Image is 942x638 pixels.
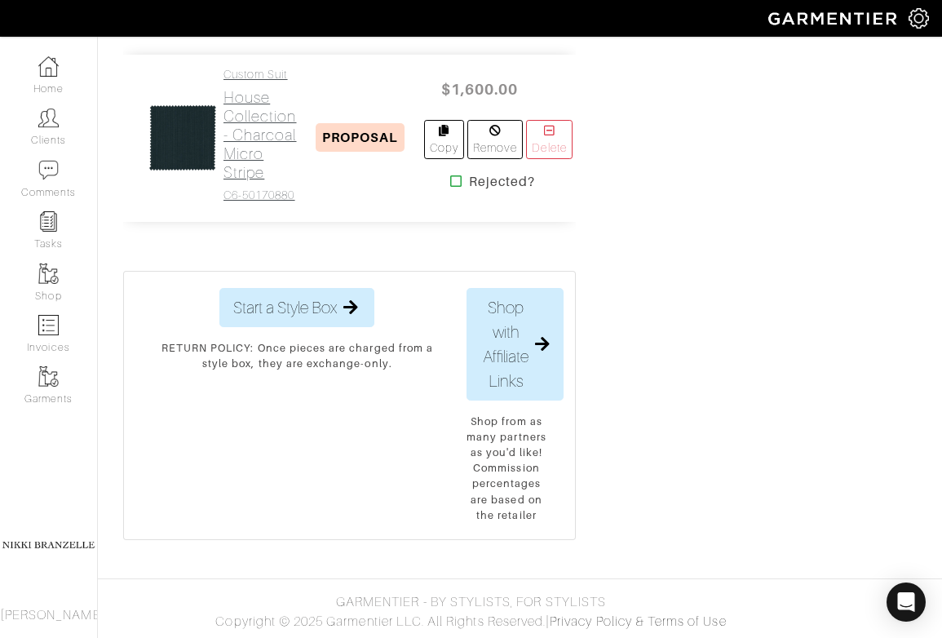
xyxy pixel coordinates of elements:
button: Start a Style Box [219,288,374,327]
img: comment-icon-a0a6a9ef722e966f86d9cbdc48e553b5cf19dbc54f86b18d962a5391bc8f6eb6.png [38,160,59,180]
span: PROPOSAL [316,123,405,152]
img: 9nQ2xX6Bgo4rMcXQHCsLbHU2 [148,104,217,172]
button: Shop with Affiliate Links [467,288,564,401]
img: garments-icon-b7da505a4dc4fd61783c78ac3ca0ef83fa9d6f193b1c9dc38574b1d14d53ca28.png [38,366,59,387]
a: Remove [467,120,523,159]
a: Custom Suit House Collection - Charcoal Micro Stripe C6-50170880 [223,68,297,202]
img: dashboard-icon-dbcd8f5a0b271acd01030246c82b418ddd0df26cd7fceb0bd07c9910d44c42f6.png [38,56,59,77]
img: orders-icon-0abe47150d42831381b5fb84f609e132dff9fe21cb692f30cb5eec754e2cba89.png [38,315,59,335]
p: RETURN POLICY: Once pieces are charged from a style box, they are exchange-only. [153,340,441,371]
img: garmentier-logo-header-white-b43fb05a5012e4ada735d5af1a66efaba907eab6374d6393d1fbf88cb4ef424d.png [760,4,909,33]
strong: Rejected? [469,172,535,192]
a: Copy [424,120,464,159]
a: Delete [526,120,572,159]
div: Open Intercom Messenger [887,583,926,622]
img: garments-icon-b7da505a4dc4fd61783c78ac3ca0ef83fa9d6f193b1c9dc38574b1d14d53ca28.png [38,264,59,284]
span: Start a Style Box [233,295,337,320]
img: clients-icon-6bae9207a08558b7cb47a8932f037763ab4055f8c8b6bfacd5dc20c3e0201464.png [38,108,59,128]
h4: C6-50170880 [223,188,297,202]
img: reminder-icon-8004d30b9f0a5d33ae49ab947aed9ed385cf756f9e5892f1edd6e32f2345188e.png [38,211,59,232]
img: gear-icon-white-bd11855cb880d31180b6d7d6211b90ccbf57a29d726f0c71d8c61bd08dd39cc2.png [909,8,929,29]
span: Copyright © 2025 Garmentier LLC. All Rights Reserved. [215,614,546,629]
h4: Custom Suit [223,68,297,82]
a: Privacy Policy & Terms of Use [550,614,726,629]
h2: House Collection - Charcoal Micro Stripe [223,88,297,182]
span: Shop with Affiliate Links [480,295,532,393]
span: $1,600.00 [431,72,528,107]
p: Shop from as many partners as you'd like! Commission percentages are based on the retailer [467,414,546,523]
